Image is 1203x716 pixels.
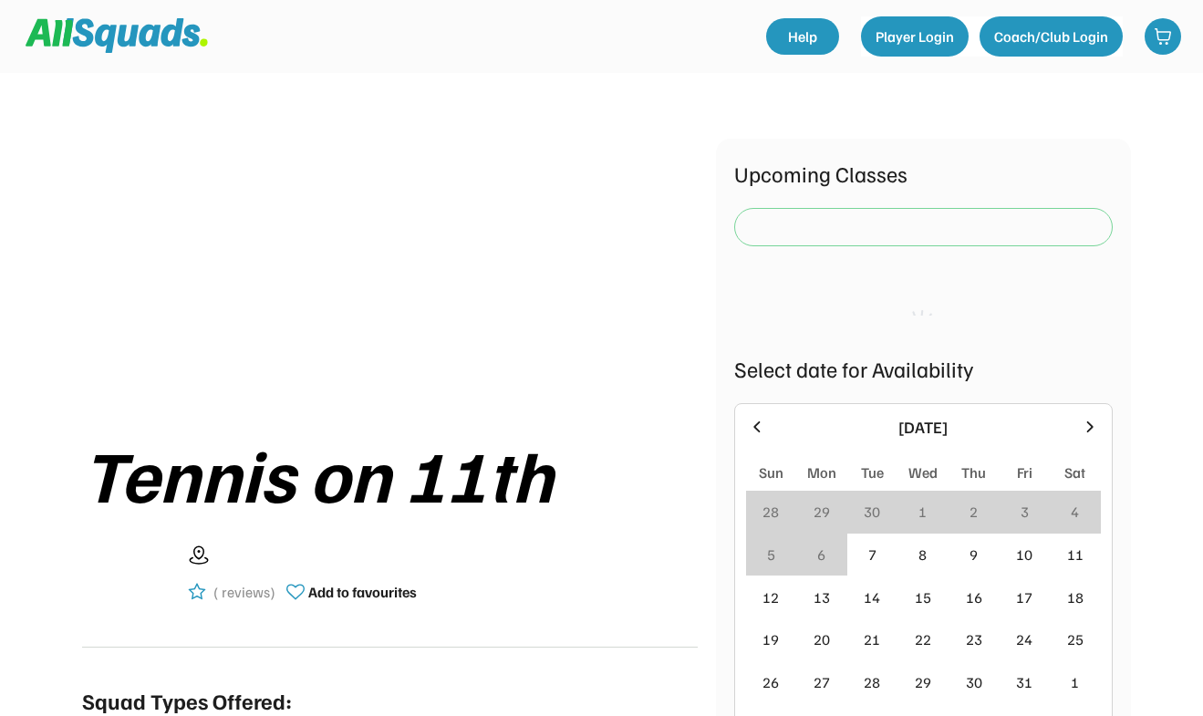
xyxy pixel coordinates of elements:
div: 27 [814,671,830,693]
div: Thu [961,462,986,483]
div: 4 [1071,501,1079,523]
div: 7 [868,544,876,566]
div: ( reviews) [213,581,275,603]
div: Wed [908,462,938,483]
div: 23 [966,628,982,650]
div: 20 [814,628,830,650]
div: 5 [767,544,775,566]
div: 29 [915,671,931,693]
div: Select date for Availability [734,352,1113,385]
img: yH5BAEAAAAALAAAAAABAAEAAAIBRAA7 [82,528,173,619]
div: Mon [807,462,836,483]
div: 2 [970,501,978,523]
div: 22 [915,628,931,650]
div: 9 [970,544,978,566]
div: 19 [762,628,779,650]
div: 29 [814,501,830,523]
button: Coach/Club Login [980,16,1123,57]
div: 31 [1016,671,1032,693]
div: 21 [864,628,880,650]
div: 12 [762,586,779,608]
div: Add to favourites [308,581,417,603]
img: yH5BAEAAAAALAAAAAABAAEAAAIBRAA7 [139,139,640,411]
div: 3 [1021,501,1029,523]
div: 6 [817,544,825,566]
div: 11 [1067,544,1084,566]
div: 18 [1067,586,1084,608]
div: 16 [966,586,982,608]
div: 26 [762,671,779,693]
div: Upcoming Classes [734,157,1113,190]
div: 10 [1016,544,1032,566]
div: 30 [966,671,982,693]
div: 28 [762,501,779,523]
div: 1 [918,501,927,523]
div: 15 [915,586,931,608]
div: 1 [1071,671,1079,693]
div: Fri [1017,462,1032,483]
div: 25 [1067,628,1084,650]
div: [DATE] [777,415,1070,440]
a: Help [766,18,839,55]
div: 28 [864,671,880,693]
div: Sun [759,462,783,483]
img: shopping-cart-01%20%281%29.svg [1154,27,1172,46]
div: 30 [864,501,880,523]
div: 24 [1016,628,1032,650]
div: Sat [1064,462,1085,483]
button: Player Login [861,16,969,57]
div: Tennis on 11th [82,433,698,514]
div: 8 [918,544,927,566]
div: 14 [864,586,880,608]
img: Squad%20Logo.svg [26,18,208,53]
div: 13 [814,586,830,608]
div: Tue [861,462,884,483]
div: 17 [1016,586,1032,608]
